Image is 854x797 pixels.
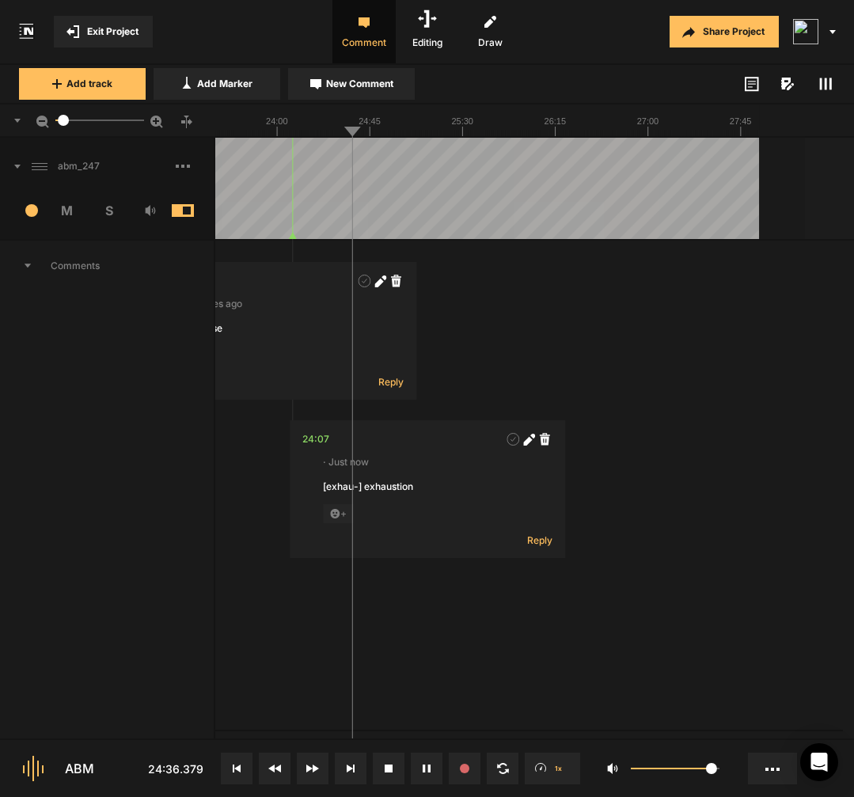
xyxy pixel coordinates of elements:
span: · Just now [323,455,369,469]
text: 26:15 [545,116,567,126]
span: S [88,201,130,220]
span: Add Marker [197,77,252,91]
div: 22:55.226 - 23:08.916 [154,273,216,289]
button: Share Project [670,16,779,47]
span: Reply [378,375,404,389]
text: 24:45 [359,116,381,126]
div: ABM [65,759,94,778]
button: Exit Project [54,16,153,47]
span: Reply [527,533,552,547]
text: 25:30 [451,116,473,126]
span: abm_247 [51,159,176,173]
text: 27:45 [730,116,752,126]
text: 24:00 [266,116,288,126]
div: [exhau-] exhaustion [323,480,532,494]
button: Add Marker [154,68,280,100]
button: Add track [19,68,146,100]
button: New Comment [288,68,415,100]
span: · 2 minutes ago [174,297,242,311]
div: long pause [174,321,383,336]
button: 1x [525,753,580,784]
span: M [47,201,89,220]
div: Open Intercom Messenger [800,743,838,781]
div: 24:07.385 [302,431,329,447]
span: 24:36.379 [148,762,203,776]
span: Exit Project [87,25,139,39]
span: Add track [66,77,112,91]
span: New Comment [326,77,393,91]
text: 27:00 [637,116,659,126]
span: + [323,504,353,523]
